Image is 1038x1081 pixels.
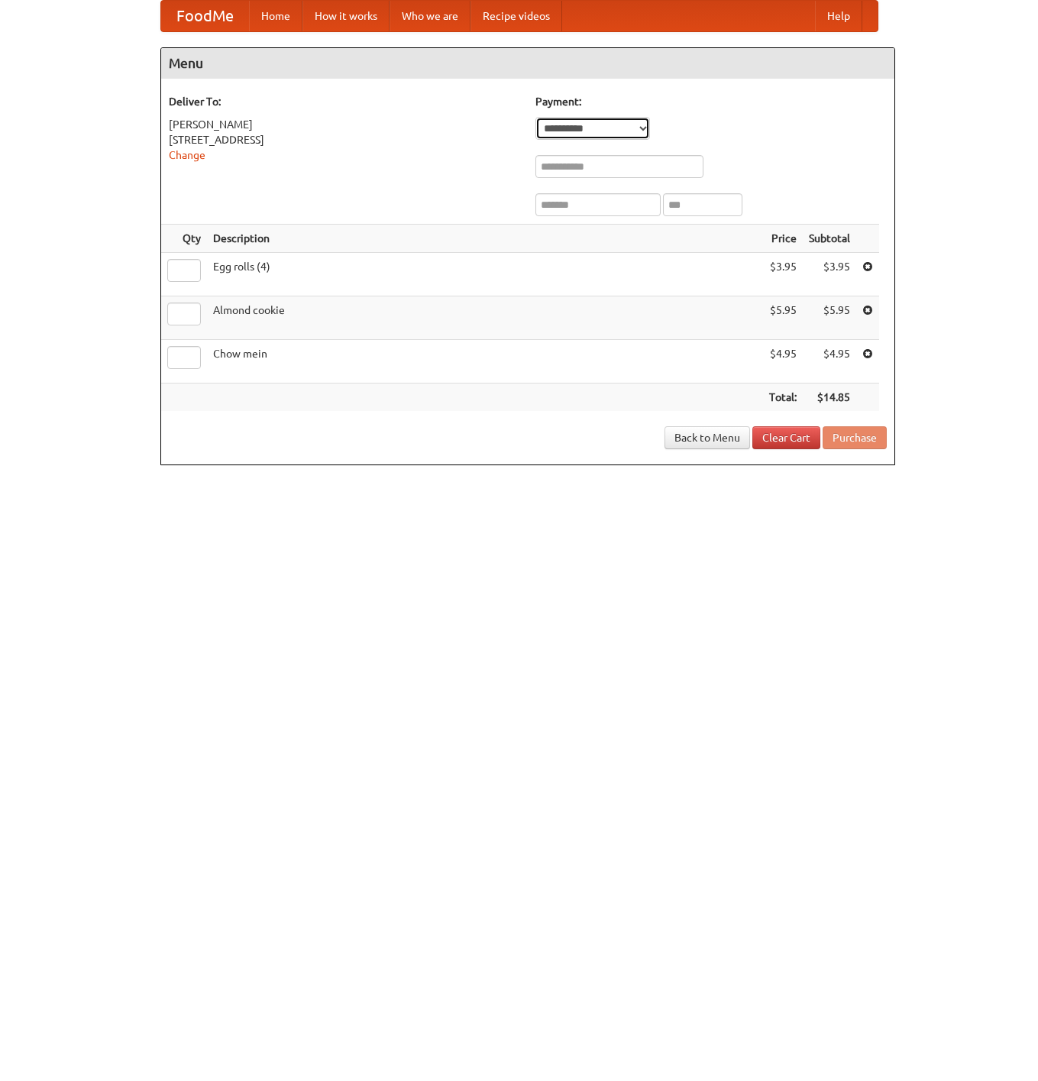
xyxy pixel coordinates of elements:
a: Back to Menu [665,426,750,449]
td: $3.95 [763,253,803,296]
td: Almond cookie [207,296,763,340]
a: Help [815,1,862,31]
h5: Deliver To: [169,94,520,109]
th: Subtotal [803,225,856,253]
td: $5.95 [763,296,803,340]
td: Egg rolls (4) [207,253,763,296]
button: Purchase [823,426,887,449]
h5: Payment: [535,94,887,109]
td: $4.95 [803,340,856,384]
a: How it works [302,1,390,31]
td: $5.95 [803,296,856,340]
h4: Menu [161,48,894,79]
td: $3.95 [803,253,856,296]
div: [PERSON_NAME] [169,117,520,132]
a: Who we are [390,1,470,31]
div: [STREET_ADDRESS] [169,132,520,147]
th: Total: [763,384,803,412]
th: Description [207,225,763,253]
a: Change [169,149,205,161]
th: Price [763,225,803,253]
td: Chow mein [207,340,763,384]
a: Clear Cart [752,426,820,449]
a: Recipe videos [470,1,562,31]
a: FoodMe [161,1,249,31]
a: Home [249,1,302,31]
td: $4.95 [763,340,803,384]
th: Qty [161,225,207,253]
th: $14.85 [803,384,856,412]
